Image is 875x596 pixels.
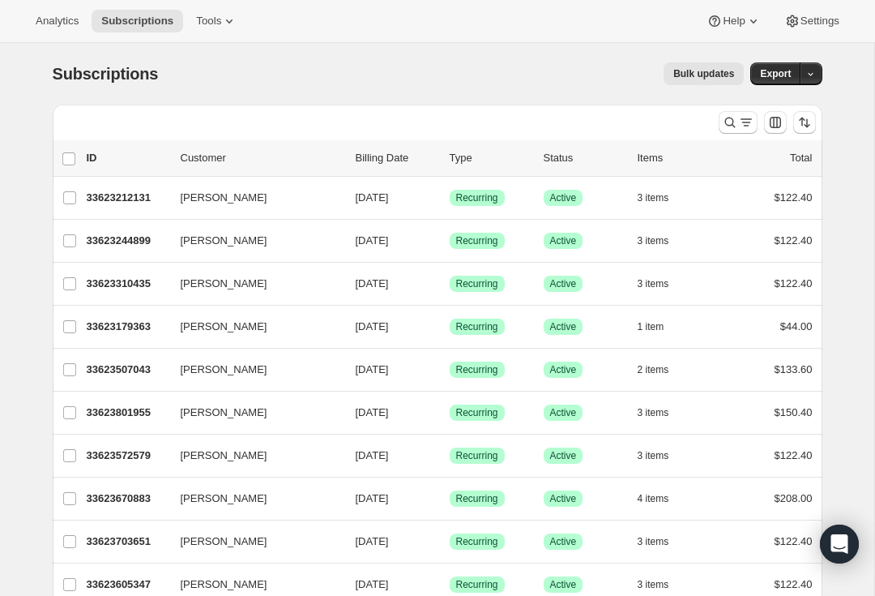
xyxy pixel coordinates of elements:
[171,185,333,211] button: [PERSON_NAME]
[456,492,498,505] span: Recurring
[780,320,813,332] span: $44.00
[775,578,813,590] span: $122.40
[638,272,687,295] button: 3 items
[638,229,687,252] button: 3 items
[638,578,669,591] span: 3 items
[87,272,813,295] div: 33623310435[PERSON_NAME][DATE]SuccessRecurringSuccessActive3 items$122.40
[456,234,498,247] span: Recurring
[356,191,389,204] span: [DATE]
[87,530,813,553] div: 33623703651[PERSON_NAME][DATE]SuccessRecurringSuccessActive3 items$122.40
[87,362,168,378] p: 33623507043
[550,578,577,591] span: Active
[171,529,333,555] button: [PERSON_NAME]
[87,315,813,338] div: 33623179363[PERSON_NAME][DATE]SuccessRecurringSuccessActive1 item$44.00
[638,449,669,462] span: 3 items
[638,530,687,553] button: 3 items
[87,233,168,249] p: 33623244899
[87,444,813,467] div: 33623572579[PERSON_NAME][DATE]SuccessRecurringSuccessActive3 items$122.40
[800,15,839,28] span: Settings
[171,228,333,254] button: [PERSON_NAME]
[775,10,849,32] button: Settings
[87,487,813,510] div: 33623670883[PERSON_NAME][DATE]SuccessRecurringSuccessActive4 items$208.00
[87,276,168,292] p: 33623310435
[820,525,859,564] div: Open Intercom Messenger
[456,449,498,462] span: Recurring
[181,577,267,593] span: [PERSON_NAME]
[764,111,787,134] button: Customize table column order and visibility
[790,150,812,166] p: Total
[181,534,267,550] span: [PERSON_NAME]
[171,486,333,512] button: [PERSON_NAME]
[456,578,498,591] span: Recurring
[356,277,389,289] span: [DATE]
[550,277,577,290] span: Active
[87,319,168,335] p: 33623179363
[638,358,687,381] button: 2 items
[87,534,168,550] p: 33623703651
[750,62,800,85] button: Export
[550,234,577,247] span: Active
[723,15,745,28] span: Help
[638,535,669,548] span: 3 items
[550,406,577,419] span: Active
[550,320,577,333] span: Active
[101,15,173,28] span: Subscriptions
[36,15,79,28] span: Analytics
[550,492,577,505] span: Active
[171,314,333,340] button: [PERSON_NAME]
[181,448,267,464] span: [PERSON_NAME]
[87,491,168,507] p: 33623670883
[186,10,247,32] button: Tools
[456,191,498,204] span: Recurring
[181,233,267,249] span: [PERSON_NAME]
[181,150,343,166] p: Customer
[550,191,577,204] span: Active
[450,150,531,166] div: Type
[456,277,498,290] span: Recurring
[171,357,333,383] button: [PERSON_NAME]
[775,535,813,547] span: $122.40
[356,449,389,461] span: [DATE]
[775,234,813,247] span: $122.40
[456,320,498,333] span: Recurring
[87,577,168,593] p: 33623605347
[181,190,267,206] span: [PERSON_NAME]
[638,401,687,424] button: 3 items
[356,363,389,375] span: [DATE]
[697,10,770,32] button: Help
[638,187,687,209] button: 3 items
[171,400,333,426] button: [PERSON_NAME]
[638,150,719,166] div: Items
[171,443,333,469] button: [PERSON_NAME]
[550,449,577,462] span: Active
[181,362,267,378] span: [PERSON_NAME]
[87,229,813,252] div: 33623244899[PERSON_NAME][DATE]SuccessRecurringSuccessActive3 items$122.40
[638,315,682,338] button: 1 item
[87,358,813,381] div: 33623507043[PERSON_NAME][DATE]SuccessRecurringSuccessActive2 items$133.60
[638,406,669,419] span: 3 items
[356,578,389,590] span: [DATE]
[544,150,625,166] p: Status
[181,319,267,335] span: [PERSON_NAME]
[638,492,669,505] span: 4 items
[87,190,168,206] p: 33623212131
[550,363,577,376] span: Active
[87,448,168,464] p: 33623572579
[775,277,813,289] span: $122.40
[673,67,734,80] span: Bulk updates
[87,401,813,424] div: 33623801955[PERSON_NAME][DATE]SuccessRecurringSuccessActive3 items$150.40
[638,277,669,290] span: 3 items
[356,150,437,166] p: Billing Date
[87,150,168,166] p: ID
[638,487,687,510] button: 4 items
[181,405,267,421] span: [PERSON_NAME]
[87,150,813,166] div: IDCustomerBilling DateTypeStatusItemsTotal
[456,535,498,548] span: Recurring
[356,234,389,247] span: [DATE]
[775,363,813,375] span: $133.60
[456,406,498,419] span: Recurring
[356,320,389,332] span: [DATE]
[719,111,758,134] button: Search and filter results
[356,535,389,547] span: [DATE]
[775,492,813,504] span: $208.00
